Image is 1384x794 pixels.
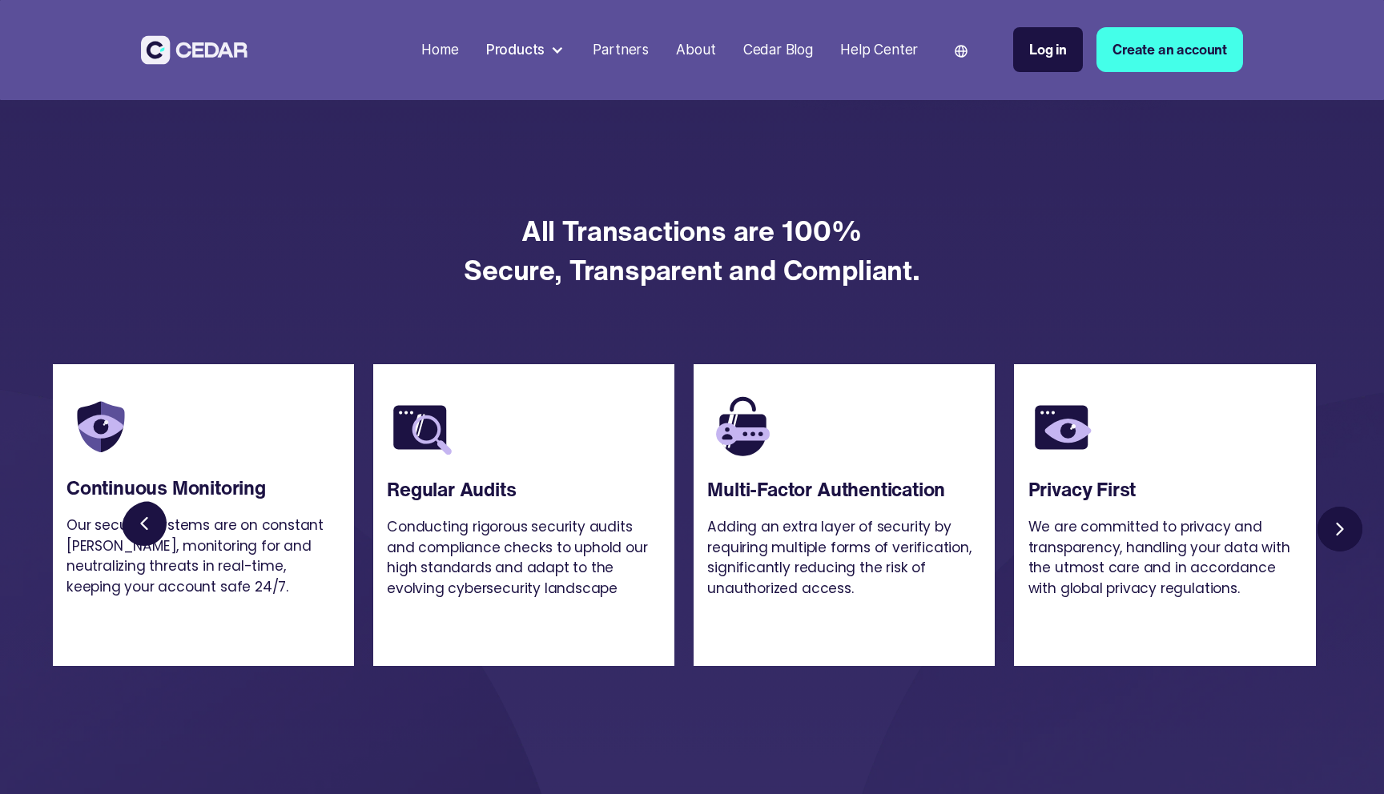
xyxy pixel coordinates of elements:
div: Cedar Blog [743,39,813,60]
a: Home [415,31,465,68]
div: Log in [1029,39,1067,60]
div: Products [479,33,572,67]
a: Previous slide [122,501,177,556]
a: Cedar Blog [736,31,819,68]
div: Home [421,39,458,60]
a: Log in [1013,27,1083,72]
a: Partners [586,31,656,68]
img: world icon [955,45,968,58]
div: Help Center [840,39,918,60]
a: Next slide [1313,501,1368,556]
div: Partners [593,39,649,60]
a: Help Center [834,31,925,68]
a: Create an account [1096,27,1243,72]
a: About [670,31,722,68]
h4: All Transactions are 100% Secure, Transparent and Compliant. [416,194,968,323]
div: About [676,39,715,60]
div: Products [486,39,545,60]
